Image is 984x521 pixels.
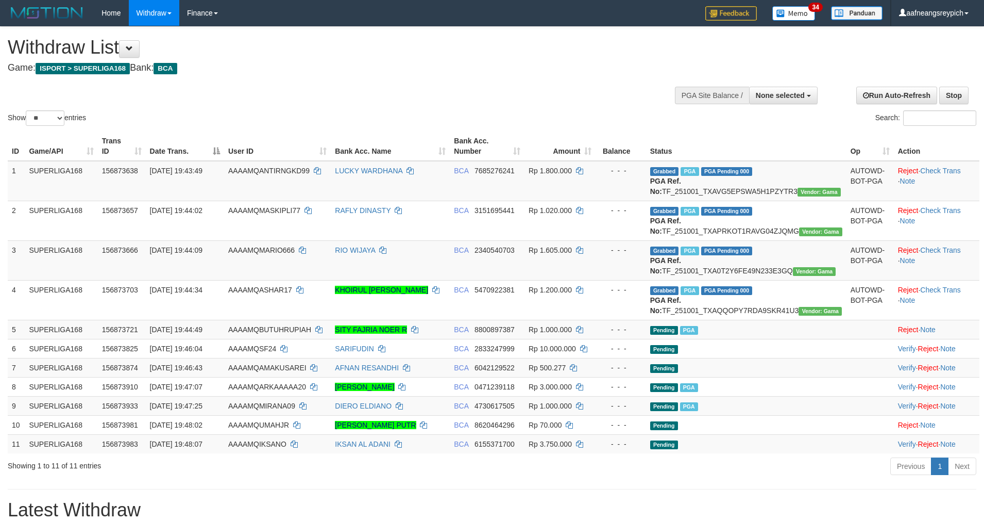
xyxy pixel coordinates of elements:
[600,344,641,354] div: - - -
[150,364,202,372] span: [DATE] 19:46:43
[898,325,919,334] a: Reject
[335,325,407,334] a: SITY FAJRIA NOER R
[918,440,939,448] a: Reject
[650,326,678,335] span: Pending
[228,325,311,334] span: AAAAMQBUTUHRUPIAH
[856,87,937,104] a: Run Auto-Refresh
[900,177,915,185] a: Note
[102,383,138,391] span: 156873910
[650,247,679,255] span: Grabbed
[228,421,289,429] span: AAAAMQUMAHJR
[102,246,138,254] span: 156873666
[675,87,749,104] div: PGA Site Balance /
[529,345,576,353] span: Rp 10.000.000
[894,358,979,377] td: · ·
[701,207,753,216] span: PGA Pending
[650,441,678,449] span: Pending
[600,205,641,216] div: - - -
[600,363,641,373] div: - - -
[454,345,468,353] span: BCA
[918,402,939,410] a: Reject
[948,458,976,475] a: Next
[894,320,979,339] td: ·
[474,440,515,448] span: Copy 6155371700 to clipboard
[650,217,681,235] b: PGA Ref. No:
[894,201,979,240] td: · ·
[25,280,97,320] td: SUPERLIGA168
[939,87,969,104] a: Stop
[920,286,961,294] a: Check Trans
[846,201,894,240] td: AUTOWD-BOT-PGA
[894,415,979,434] td: ·
[335,402,392,410] a: DIERO ELDIANO
[331,132,450,161] th: Bank Acc. Name: activate to sort column ascending
[25,132,97,161] th: Game/API: activate to sort column ascending
[680,402,698,411] span: Marked by aafchhiseyha
[150,440,202,448] span: [DATE] 19:48:07
[650,256,681,275] b: PGA Ref. No:
[8,240,25,280] td: 3
[150,325,202,334] span: [DATE] 19:44:49
[894,396,979,415] td: · ·
[335,206,391,215] a: RAFLY DINASTY
[454,364,468,372] span: BCA
[940,383,956,391] a: Note
[228,206,300,215] span: AAAAMQMASKIPLI77
[650,207,679,216] span: Grabbed
[474,325,515,334] span: Copy 8800897387 to clipboard
[600,420,641,430] div: - - -
[940,345,956,353] a: Note
[680,326,698,335] span: Marked by aafsoycanthlai
[474,383,515,391] span: Copy 0471239118 to clipboard
[335,364,399,372] a: AFNAN RESANDHI
[898,286,919,294] a: Reject
[898,246,919,254] a: Reject
[650,177,681,196] b: PGA Ref. No:
[25,396,97,415] td: SUPERLIGA168
[102,206,138,215] span: 156873657
[701,286,753,295] span: PGA Pending
[335,383,394,391] a: [PERSON_NAME]
[454,421,468,429] span: BCA
[335,167,402,175] a: LUCKY WARDHANA
[749,87,818,104] button: None selected
[25,161,97,201] td: SUPERLIGA168
[529,325,572,334] span: Rp 1.000.000
[154,63,177,74] span: BCA
[808,3,822,12] span: 34
[681,167,699,176] span: Marked by aafsoycanthlai
[900,256,915,265] a: Note
[102,167,138,175] span: 156873638
[25,339,97,358] td: SUPERLIGA168
[36,63,130,74] span: ISPORT > SUPERLIGA168
[600,401,641,411] div: - - -
[894,434,979,453] td: · ·
[25,201,97,240] td: SUPERLIGA168
[793,267,836,276] span: Vendor URL: https://trx31.1velocity.biz
[8,358,25,377] td: 7
[650,421,678,430] span: Pending
[529,206,572,215] span: Rp 1.020.000
[8,320,25,339] td: 5
[8,377,25,396] td: 8
[846,240,894,280] td: AUTOWD-BOT-PGA
[474,364,515,372] span: Copy 6042129522 to clipboard
[900,296,915,304] a: Note
[102,364,138,372] span: 156873874
[940,402,956,410] a: Note
[940,364,956,372] a: Note
[224,132,331,161] th: User ID: activate to sort column ascending
[146,132,224,161] th: Date Trans.: activate to sort column descending
[920,206,961,215] a: Check Trans
[8,396,25,415] td: 9
[529,364,566,372] span: Rp 500.277
[228,286,292,294] span: AAAAMQASHAR17
[890,458,931,475] a: Previous
[900,217,915,225] a: Note
[8,161,25,201] td: 1
[150,206,202,215] span: [DATE] 19:44:02
[454,167,468,175] span: BCA
[894,377,979,396] td: · ·
[228,383,306,391] span: AAAAMQARKAAAAA20
[940,440,956,448] a: Note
